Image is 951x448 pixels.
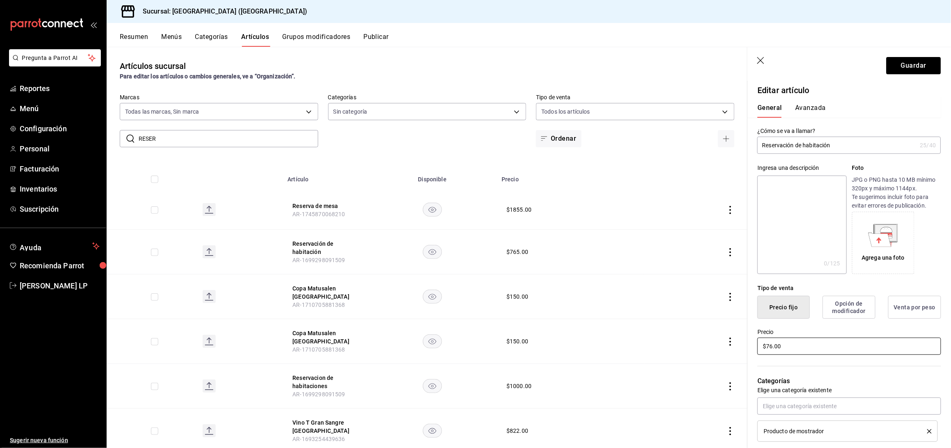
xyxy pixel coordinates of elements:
[887,57,941,74] button: Guardar
[292,418,358,435] button: edit-product-location
[854,214,912,272] div: Agrega una foto
[20,123,100,134] span: Configuración
[852,176,941,210] p: JPG o PNG hasta 10 MB mínimo 320px y máximo 1144px. Te sugerimos incluir foto para evitar errores...
[20,83,100,94] span: Reportes
[726,248,734,256] button: actions
[10,436,100,445] span: Sugerir nueva función
[757,338,941,355] input: $0.00
[125,107,199,116] span: Todas las marcas, Sin marca
[292,202,358,210] button: edit-product-location
[195,33,228,47] button: Categorías
[888,296,941,319] button: Venta por peso
[506,206,531,214] div: $ 1855.00
[328,95,527,101] label: Categorías
[506,337,528,345] div: $ 150.00
[20,280,100,291] span: [PERSON_NAME] LP
[20,103,100,114] span: Menú
[282,33,350,47] button: Grupos modificadores
[536,95,734,101] label: Tipo de venta
[292,346,345,353] span: AR-1710705881368
[292,329,358,345] button: edit-product-location
[120,60,186,72] div: Artículos sucursal
[921,429,932,434] button: delete
[20,203,100,215] span: Suscripción
[506,382,531,390] div: $ 1000.00
[852,164,941,172] p: Foto
[292,211,345,217] span: AR-1745870068210
[795,104,826,118] button: Avanzada
[536,130,581,147] button: Ordenar
[20,163,100,174] span: Facturación
[292,374,358,390] button: edit-product-location
[764,428,824,434] span: Producto de mostrador
[541,107,590,116] span: Todos los artículos
[22,54,88,62] span: Pregunta a Parrot AI
[423,290,442,304] button: availability-product
[423,424,442,438] button: availability-product
[120,33,951,47] div: navigation tabs
[726,293,734,301] button: actions
[506,427,528,435] div: $ 822.00
[120,73,296,80] strong: Para editar los artículos o cambios generales, ve a “Organización”.
[497,164,645,190] th: Precio
[9,49,101,66] button: Pregunta a Parrot AI
[757,329,941,335] label: Precio
[6,59,101,68] a: Pregunta a Parrot AI
[241,33,269,47] button: Artículos
[368,164,497,190] th: Disponible
[423,203,442,217] button: availability-product
[823,296,876,319] button: Opción de modificador
[757,386,941,394] p: Elige una categoría existente
[423,379,442,393] button: availability-product
[136,7,307,16] h3: Sucursal: [GEOGRAPHIC_DATA] ([GEOGRAPHIC_DATA])
[757,284,941,293] div: Tipo de venta
[920,141,936,149] div: 25 /40
[20,183,100,194] span: Inventarios
[292,284,358,301] button: edit-product-location
[139,130,318,147] input: Buscar artículo
[757,296,810,319] button: Precio fijo
[20,241,89,251] span: Ayuda
[506,248,528,256] div: $ 765.00
[120,95,318,101] label: Marcas
[757,398,941,415] input: Elige una categoría existente
[862,254,905,262] div: Agrega una foto
[283,164,368,190] th: Artículo
[292,240,358,256] button: edit-product-location
[423,334,442,348] button: availability-product
[757,164,846,172] div: Ingresa una descripción
[292,391,345,398] span: AR-1699298091509
[757,128,941,134] label: ¿Cómo se va a llamar?
[726,382,734,391] button: actions
[757,104,782,118] button: General
[161,33,182,47] button: Menús
[292,436,345,442] span: AR-1693254439636
[292,302,345,308] span: AR-1710705881368
[20,260,100,271] span: Recomienda Parrot
[363,33,389,47] button: Publicar
[90,21,97,28] button: open_drawer_menu
[506,293,528,301] div: $ 150.00
[726,206,734,214] button: actions
[726,338,734,346] button: actions
[423,245,442,259] button: availability-product
[333,107,367,116] span: Sin categoría
[824,259,840,267] div: 0 /125
[120,33,148,47] button: Resumen
[757,84,941,96] p: Editar artículo
[292,257,345,263] span: AR-1699298091509
[20,143,100,154] span: Personal
[726,427,734,435] button: actions
[757,376,941,386] p: Categorías
[757,104,931,118] div: navigation tabs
